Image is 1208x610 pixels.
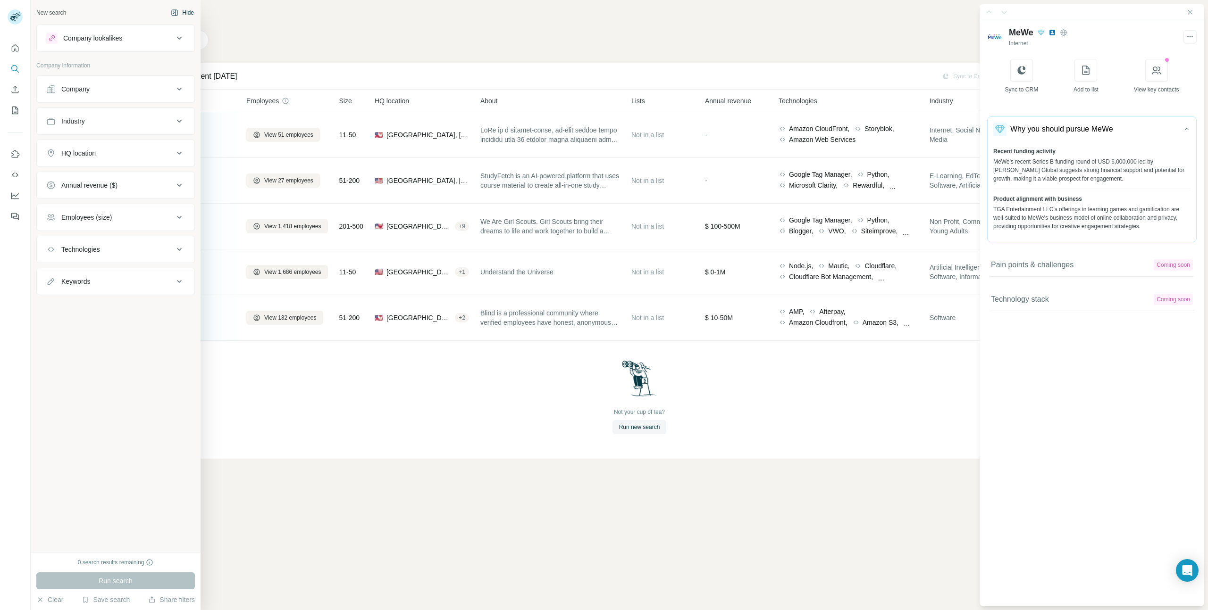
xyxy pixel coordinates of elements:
[480,308,620,327] span: Blind is a professional community where verified employees have honest, anonymous conversations a...
[78,558,154,567] div: 0 search results remaining
[991,294,1049,305] span: Technology stack
[264,313,317,322] span: View 132 employees
[8,166,23,183] button: Use Surfe API
[705,223,740,230] span: $ 100-500M
[455,268,469,276] div: + 1
[614,408,665,416] div: Not your cup of tea?
[61,84,90,94] div: Company
[930,217,1069,236] span: Non Profit, Communities, Charity, Association, Young Adults
[789,272,873,281] span: Cloudflare Bot Management,
[993,157,1191,183] div: MeWe's recent Series B funding round of USD 6,000,000 led by [PERSON_NAME] Global suggests strong...
[36,595,63,604] button: Clear
[789,215,852,225] span: Google Tag Manager,
[8,102,23,119] button: My lists
[61,148,96,158] div: HQ location
[828,226,846,236] span: VWO,
[1009,26,1033,39] span: MeWe
[264,131,313,139] span: View 51 employees
[789,307,804,316] span: AMP,
[631,177,664,184] span: Not in a list
[339,267,356,277] span: 11-50
[930,125,1069,144] span: Internet, Social Network, Apps, Privacy, Social Media
[61,116,85,126] div: Industry
[1137,44,1176,56] div: Coming soon
[37,270,194,293] button: Keywords
[631,314,664,321] span: Not in a list
[619,423,660,431] span: Run new search
[789,261,813,271] span: Node.js,
[480,96,498,106] span: About
[789,124,849,133] span: Amazon CloudFront,
[705,96,751,106] span: Annual revenue
[705,131,707,139] span: -
[930,263,1069,281] span: Artificial Intelligence, Machine Learning, Software, Information Technology, Intelligent Systems,...
[987,29,1002,44] img: Logo of MeWe
[455,222,469,231] div: + 9
[1074,85,1099,94] div: Add to list
[264,176,313,185] span: View 27 employees
[930,313,956,322] span: Software
[37,27,194,49] button: Company lookalikes
[1176,559,1199,582] div: Open Intercom Messenger
[339,222,363,231] span: 201-500
[930,96,953,106] span: Industry
[37,174,194,197] button: Annual revenue ($)
[246,219,328,233] button: View 1,418 employees
[8,208,23,225] button: Feedback
[339,96,352,106] span: Size
[339,130,356,140] span: 11-50
[863,318,898,327] span: Amazon S3,
[246,128,320,142] button: View 51 employees
[375,267,383,277] span: 🇺🇸
[861,226,898,236] span: Siteimprove,
[631,96,645,106] span: Lists
[61,181,117,190] div: Annual revenue ($)
[789,170,852,179] span: Google Tag Manager,
[37,110,194,132] button: Industry
[386,130,469,140] span: [GEOGRAPHIC_DATA], [US_STATE]
[246,173,320,188] button: View 27 employees
[37,238,194,261] button: Technologies
[828,261,849,271] span: Mautic,
[480,267,554,277] span: Understand the Universe
[386,267,451,277] span: [GEOGRAPHIC_DATA], [US_STATE]
[480,217,620,236] span: We Are Girl Scouts. Girl Scouts bring their dreams to life and work together to build a better wo...
[867,170,889,179] span: Python,
[705,268,726,276] span: $ 0-1M
[148,595,195,604] button: Share filters
[631,131,664,139] span: Not in a list
[987,288,1197,311] button: Technology stackComing soon
[82,11,1197,25] h4: Search
[375,222,383,231] span: 🇺🇸
[36,61,195,70] p: Company information
[789,226,813,236] span: Blogger,
[164,6,201,20] button: Hide
[8,60,23,77] button: Search
[789,318,847,327] span: Amazon Cloudfront,
[264,222,321,231] span: View 1,418 employees
[264,268,321,276] span: View 1,686 employees
[631,223,664,230] span: Not in a list
[8,81,23,98] button: Enrich CSV
[631,268,664,276] span: Not in a list
[1009,39,1177,48] div: Internet
[1154,259,1193,271] div: Coming soon
[1010,124,1113,135] span: Why you should pursue MeWe
[37,78,194,100] button: Company
[853,181,884,190] span: Rewardful,
[779,96,817,106] span: Technologies
[455,313,469,322] div: + 2
[339,313,360,322] span: 51-200
[375,176,383,185] span: 🇺🇸
[480,125,620,144] span: LoRe ip d sitamet-conse, ad-elit seddoe tempo incididu utla 36 etdolor magna aliquaeni adm veni q...
[246,265,328,279] button: View 1,686 employees
[37,206,194,229] button: Employees (size)
[991,259,1074,271] span: Pain points & challenges
[37,142,194,165] button: HQ location
[8,146,23,163] button: Use Surfe on LinkedIn
[8,187,23,204] button: Dashboard
[339,176,360,185] span: 51-200
[789,135,856,144] span: Amazon Web Services
[61,213,112,222] div: Employees (size)
[705,177,707,184] span: -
